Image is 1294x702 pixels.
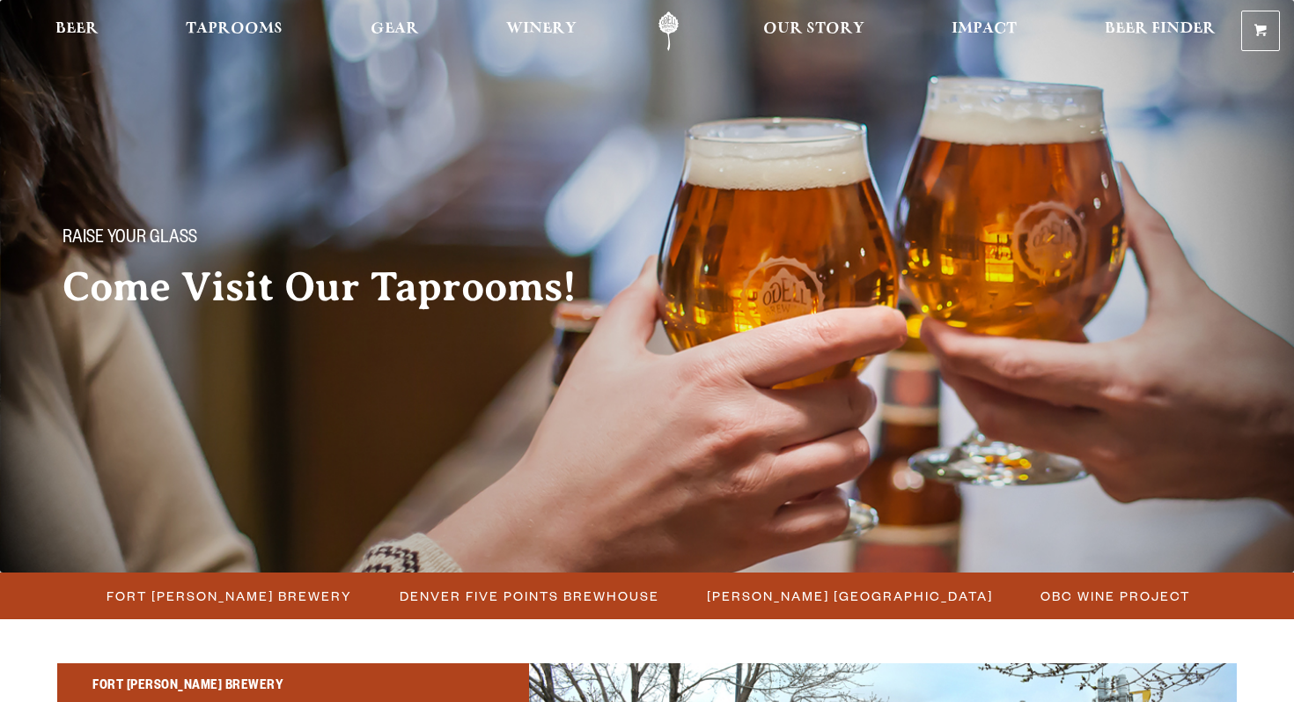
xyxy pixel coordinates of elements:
[696,583,1002,609] a: [PERSON_NAME] [GEOGRAPHIC_DATA]
[389,583,668,609] a: Denver Five Points Brewhouse
[636,11,702,51] a: Odell Home
[400,583,659,609] span: Denver Five Points Brewhouse
[107,583,352,609] span: Fort [PERSON_NAME] Brewery
[44,11,110,51] a: Beer
[495,11,588,51] a: Winery
[506,22,577,36] span: Winery
[62,228,197,251] span: Raise your glass
[707,583,993,609] span: [PERSON_NAME] [GEOGRAPHIC_DATA]
[1040,583,1190,609] span: OBC Wine Project
[1105,22,1216,36] span: Beer Finder
[763,22,864,36] span: Our Story
[952,22,1017,36] span: Impact
[96,583,361,609] a: Fort [PERSON_NAME] Brewery
[92,676,494,698] h2: Fort [PERSON_NAME] Brewery
[371,22,419,36] span: Gear
[940,11,1028,51] a: Impact
[1093,11,1227,51] a: Beer Finder
[55,22,99,36] span: Beer
[186,22,283,36] span: Taprooms
[752,11,876,51] a: Our Story
[359,11,430,51] a: Gear
[174,11,294,51] a: Taprooms
[62,265,612,309] h2: Come Visit Our Taprooms!
[1030,583,1199,609] a: OBC Wine Project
